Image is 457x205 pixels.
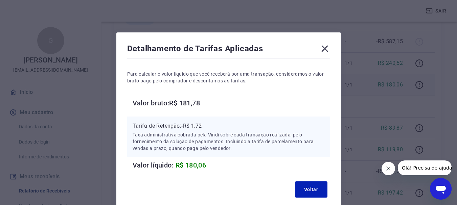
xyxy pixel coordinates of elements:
p: Tarifa de Retenção: -R$ 1,72 [133,122,325,130]
p: Para calcular o valor líquido que você receberá por uma transação, consideramos o valor bruto pag... [127,71,330,84]
span: R$ 180,06 [176,161,206,169]
h6: Valor líquido: [133,160,330,171]
iframe: Botão para abrir a janela de mensagens [430,178,452,200]
iframe: Fechar mensagem [382,162,395,175]
iframe: Mensagem da empresa [398,160,452,175]
p: Taxa administrativa cobrada pela Vindi sobre cada transação realizada, pelo fornecimento da soluç... [133,131,325,152]
div: Detalhamento de Tarifas Aplicadas [127,43,330,57]
h6: Valor bruto: R$ 181,78 [133,98,330,108]
button: Voltar [295,181,327,198]
span: Olá! Precisa de ajuda? [4,5,57,10]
